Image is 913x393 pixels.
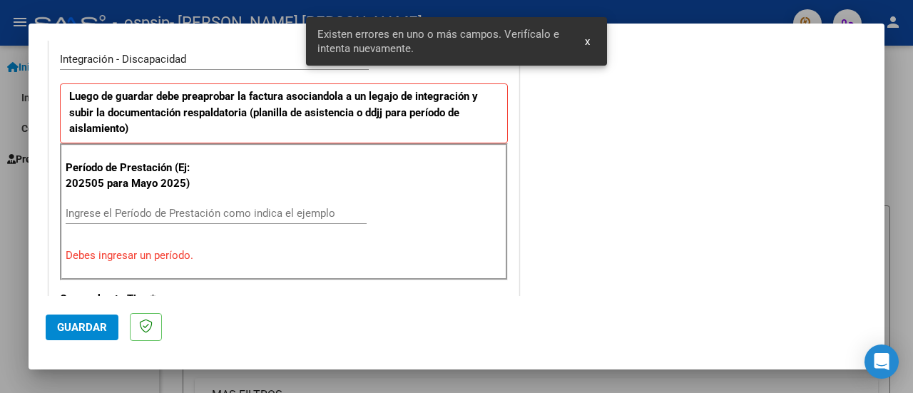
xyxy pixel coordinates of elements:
p: Comprobante Tipo * [60,291,194,307]
span: x [585,35,590,48]
strong: Luego de guardar debe preaprobar la factura asociandola a un legajo de integración y subir la doc... [69,90,478,135]
button: x [573,29,601,54]
span: Guardar [57,321,107,334]
p: Debes ingresar un período. [66,247,502,264]
div: Open Intercom Messenger [864,344,899,379]
button: Guardar [46,315,118,340]
span: Existen errores en uno o más campos. Verifícalo e intenta nuevamente. [317,27,568,56]
p: Período de Prestación (Ej: 202505 para Mayo 2025) [66,160,197,192]
span: Integración - Discapacidad [60,53,186,66]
